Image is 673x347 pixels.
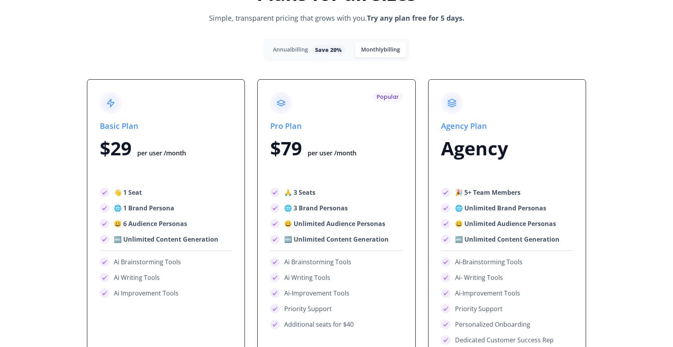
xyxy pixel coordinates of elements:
div: Ai Improvement Tools [114,288,179,298]
strong: Try any plan free for 5 days. [367,13,464,23]
strong: 😀 Unlimited Audience Personas [455,219,556,228]
div: Ai Writing Tools [284,273,330,282]
div: Personalized Onboarding [455,320,530,329]
strong: 🎉 5+ Team Members [455,188,521,197]
div: Ai Writing Tools [114,273,160,282]
strong: 🔤 Unlimited Content Generation [455,235,560,244]
span: per user /month [302,149,356,157]
div: Popular [377,93,399,101]
strong: 🌐 3 Brand Personas [284,204,348,212]
h2: Pro Plan [270,120,402,134]
div: Monthly [361,46,400,53]
h2: Basic Plan [100,120,232,134]
div: $79 [270,137,402,175]
div: Additional seats for $40 [284,320,354,329]
div: $29 [100,137,232,175]
div: Simple, transparent pricing that grows with you. [187,13,486,23]
div: Save 20% [315,46,342,54]
strong: 🔤 Unlimited Content Generation [284,235,389,244]
div: Ai-Improvement Tools [284,288,349,298]
strong: 👋 1 Seat [114,188,142,197]
span: billing [292,46,308,53]
strong: 🌐 1 Brand Persona [114,204,174,212]
strong: 🌐 Unlimited Brand Personas [455,204,546,212]
div: Priority Support [284,304,332,313]
div: Ai Brainstorming Tools [284,257,351,267]
div: Agency [441,137,573,175]
div: Ai-Brainstorming Tools [455,257,522,267]
div: Ai Brainstorming Tools [114,257,181,267]
span: billing [384,46,400,53]
h2: Agency Plan [441,120,573,134]
strong: 🙏 3 Seats [284,188,315,197]
div: Annual [273,46,308,53]
div: Ai- Writing Tools [455,273,503,282]
strong: 🔤 Unlimited Content Generation [114,235,218,244]
div: Priority Support [455,304,503,313]
strong: 😀 Unlimited Audience Personas [284,219,385,228]
div: Ai-Improvement Tools [455,288,520,298]
strong: 😀 6 Audience Personas [114,219,187,228]
div: Dedicated Customer Success Rep [455,335,554,345]
span: per user /month [131,149,186,157]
